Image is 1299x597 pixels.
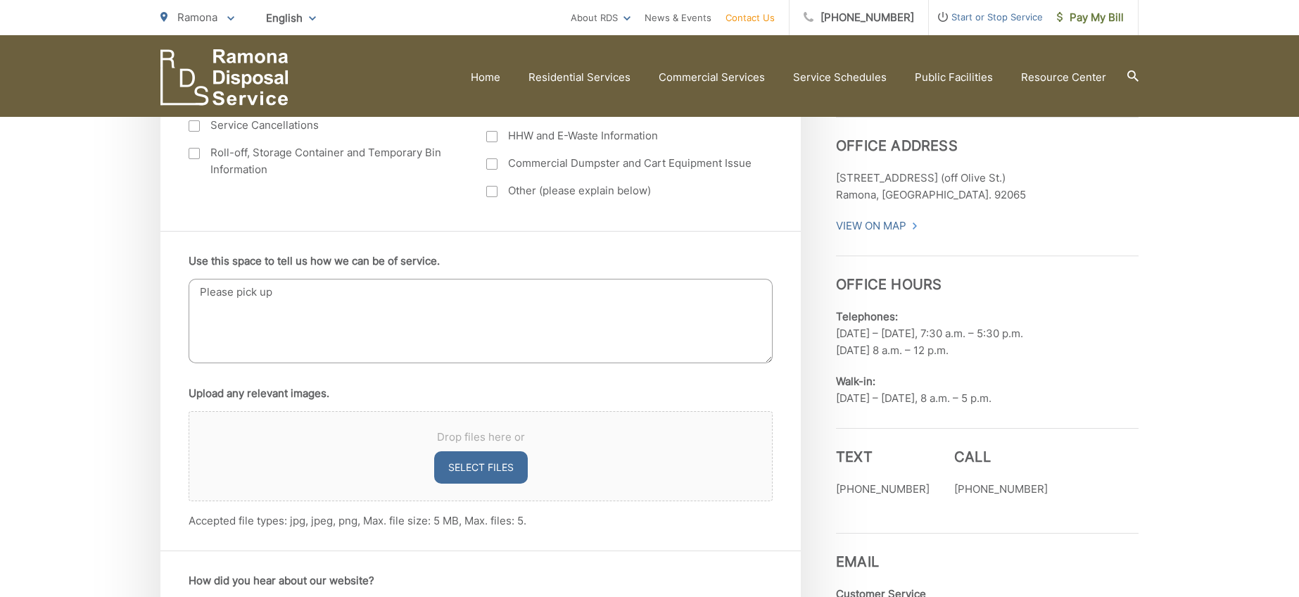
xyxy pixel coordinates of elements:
a: Service Schedules [793,69,887,86]
b: Walk-in: [836,375,875,388]
b: Telephones: [836,310,898,323]
span: English [255,6,327,30]
h3: Text [836,448,930,465]
label: Upload any relevant images. [189,387,329,400]
a: Home [471,69,500,86]
label: Use this space to tell us how we can be of service. [189,255,440,268]
a: About RDS [571,9,631,26]
a: Resource Center [1021,69,1106,86]
label: Service Cancellations [189,117,458,134]
a: Contact Us [725,9,775,26]
label: Commercial Dumpster and Cart Equipment Issue [486,155,756,172]
a: Residential Services [528,69,631,86]
h3: Office Hours [836,256,1139,293]
label: HHW and E-Waste Information [486,127,756,144]
label: How did you hear about our website? [189,574,374,587]
label: Other (please explain below) [486,182,756,199]
p: [STREET_ADDRESS] (off Olive St.) Ramona, [GEOGRAPHIC_DATA]. 92065 [836,170,1139,203]
a: EDCD logo. Return to the homepage. [160,49,289,106]
button: select files, upload any relevant images. [434,451,528,484]
p: [PHONE_NUMBER] [836,481,930,498]
a: Public Facilities [915,69,993,86]
span: Accepted file types: jpg, jpeg, png, Max. file size: 5 MB, Max. files: 5. [189,514,526,527]
span: Drop files here or [206,429,755,446]
span: Pay My Bill [1057,9,1124,26]
a: News & Events [645,9,711,26]
p: [DATE] – [DATE], 8 a.m. – 5 p.m. [836,373,1139,407]
h3: Email [836,533,1139,570]
a: Commercial Services [659,69,765,86]
p: [PHONE_NUMBER] [954,481,1048,498]
p: [DATE] – [DATE], 7:30 a.m. – 5:30 p.m. [DATE] 8 a.m. – 12 p.m. [836,308,1139,359]
a: View On Map [836,218,918,234]
span: Ramona [177,11,217,24]
h3: Office Address [836,117,1139,154]
h3: Call [954,448,1048,465]
label: Roll-off, Storage Container and Temporary Bin Information [189,144,458,178]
